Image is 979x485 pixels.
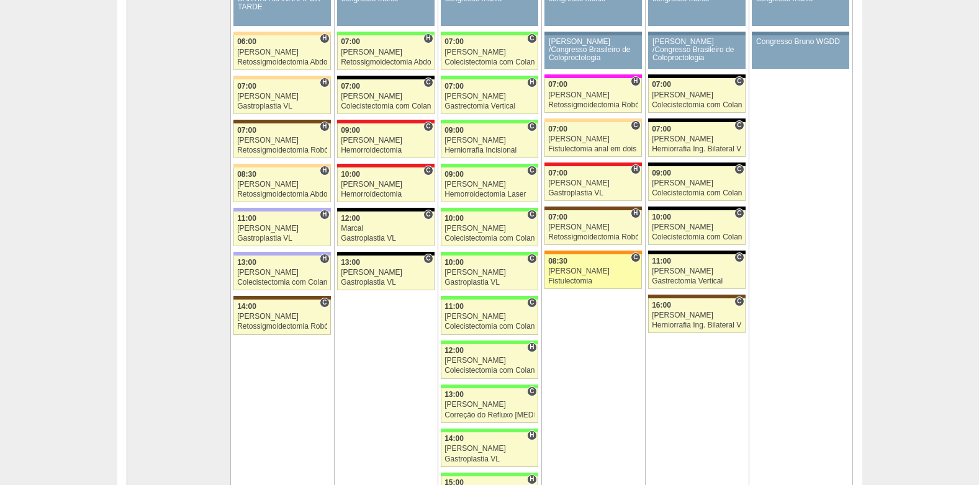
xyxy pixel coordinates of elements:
[648,207,745,210] div: Key: Blanc
[444,82,464,91] span: 07:00
[237,278,327,287] div: Colecistectomia com Colangiografia VL
[652,257,671,265] span: 11:00
[544,207,641,210] div: Key: Santa Joana
[527,122,536,131] span: Consultório
[648,210,745,245] a: C 10:00 [PERSON_NAME] Colecistectomia com Colangiografia VL
[734,164,744,174] span: Consultório
[441,211,538,246] a: C 10:00 [PERSON_NAME] Colecistectomia com Colangiografia VL
[341,92,431,100] div: [PERSON_NAME]
[734,120,744,130] span: Consultório
[237,302,256,311] span: 14:00
[631,120,640,130] span: Consultório
[337,211,434,246] a: C 12:00 Marcal Gastroplastia VL
[441,340,538,344] div: Key: Brasil
[652,223,742,231] div: [PERSON_NAME]
[648,35,745,69] a: [PERSON_NAME] /Congresso Brasileiro de Coloproctologia
[337,164,434,167] div: Key: Assunção
[544,254,641,289] a: C 08:30 [PERSON_NAME] Fistulectomia
[441,388,538,423] a: C 13:00 [PERSON_NAME] Correção do Refluxo [MEDICAL_DATA] esofágico Robótico
[237,102,327,110] div: Gastroplastia VL
[444,58,535,66] div: Colecistectomia com Colangiografia VL
[341,258,360,267] span: 13:00
[237,234,327,242] div: Gastroplastia VL
[631,252,640,262] span: Consultório
[444,170,464,179] span: 09:00
[444,258,464,267] span: 10:00
[341,146,431,154] div: Hemorroidectomia
[734,252,744,262] span: Consultório
[544,210,641,245] a: H 07:00 [PERSON_NAME] Retossigmoidectomia Robótica
[652,101,742,109] div: Colecistectomia com Colangiografia VL
[320,254,329,264] span: Hospital
[444,313,535,321] div: [PERSON_NAME]
[652,135,742,143] div: [PERSON_NAME]
[544,251,641,254] div: Key: São Luiz - SCS
[341,58,431,66] div: Retossigmoidectomia Abdominal VL
[548,179,638,187] div: [PERSON_NAME]
[652,189,742,197] div: Colecistectomia com Colangiografia VL
[648,251,745,254] div: Key: Blanc
[544,118,641,122] div: Key: Bartira
[337,32,434,35] div: Key: Brasil
[527,166,536,176] span: Consultório
[441,79,538,114] a: H 07:00 [PERSON_NAME] Gastrectomia Vertical
[444,455,535,463] div: Gastroplastia VL
[233,167,330,202] a: H 08:30 [PERSON_NAME] Retossigmoidectomia Abdominal VL
[648,254,745,289] a: C 11:00 [PERSON_NAME] Gastrectomia Vertical
[237,48,327,56] div: [PERSON_NAME]
[549,38,638,63] div: [PERSON_NAME] /Congresso Brasileiro de Coloproctologia
[544,162,641,166] div: Key: Assunção
[544,74,641,78] div: Key: Pro Matre
[237,214,256,223] span: 11:00
[337,208,434,211] div: Key: Blanc
[544,78,641,113] a: H 07:00 [PERSON_NAME] Retossigmoidectomia Robótica
[341,48,431,56] div: [PERSON_NAME]
[341,170,360,179] span: 10:00
[444,136,535,145] div: [PERSON_NAME]
[548,277,638,285] div: Fistulectomia
[652,169,671,177] span: 09:00
[233,211,330,246] a: H 11:00 [PERSON_NAME] Gastroplastia VL
[527,254,536,264] span: Consultório
[341,37,360,46] span: 07:00
[752,35,849,69] a: Congresso Bruno WGDD
[237,323,327,331] div: Retossigmoidectomia Robótica
[337,76,434,79] div: Key: Blanc
[237,225,327,233] div: [PERSON_NAME]
[548,101,638,109] div: Retossigmoidectomia Robótica
[320,166,329,176] span: Hospital
[527,342,536,352] span: Hospital
[237,170,256,179] span: 08:30
[652,301,671,309] span: 16:00
[648,74,745,78] div: Key: Blanc
[341,234,431,242] div: Gastroplastia VL
[237,82,256,91] span: 07:00
[444,323,535,331] div: Colecistectomia com Colangiografia VL
[341,82,360,91] span: 07:00
[652,213,671,221] span: 10:00
[444,37,464,46] span: 07:00
[423,210,433,220] span: Consultório
[544,122,641,157] a: C 07:00 [PERSON_NAME] Fistulectomia anal em dois tempos
[337,252,434,256] div: Key: Blanc
[337,167,434,202] a: C 10:00 [PERSON_NAME] Hemorroidectomia
[237,92,327,100] div: [PERSON_NAME]
[444,180,535,189] div: [PERSON_NAME]
[652,179,742,187] div: [PERSON_NAME]
[237,37,256,46] span: 06:00
[444,214,464,223] span: 10:00
[441,167,538,202] a: C 09:00 [PERSON_NAME] Hemorroidectomia Laser
[237,313,327,321] div: [PERSON_NAME]
[648,118,745,122] div: Key: Blanc
[444,48,535,56] div: [PERSON_NAME]
[444,401,535,409] div: [PERSON_NAME]
[756,38,845,46] div: Congresso Bruno WGDD
[444,146,535,154] div: Herniorrafia Incisional
[548,267,638,275] div: [PERSON_NAME]
[441,344,538,379] a: H 12:00 [PERSON_NAME] Colecistectomia com Colangiografia VL
[423,122,433,131] span: Consultório
[652,91,742,99] div: [PERSON_NAME]
[548,125,567,133] span: 07:00
[441,300,538,334] a: C 11:00 [PERSON_NAME] Colecistectomia com Colangiografia VL
[648,298,745,333] a: C 16:00 [PERSON_NAME] Herniorrafia Ing. Bilateral VL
